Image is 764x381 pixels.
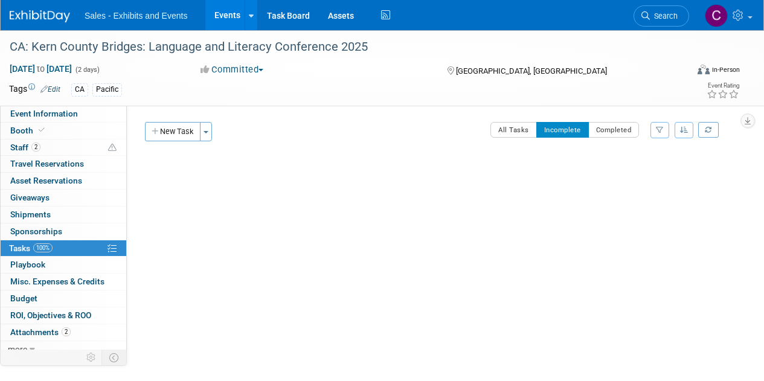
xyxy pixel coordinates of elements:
a: Edit [40,85,60,94]
a: more [1,341,126,357]
img: Format-Inperson.png [698,65,710,74]
span: Travel Reservations [10,159,84,168]
span: Tasks [9,243,53,253]
span: to [35,64,47,74]
a: Asset Reservations [1,173,126,189]
span: Playbook [10,260,45,269]
span: Budget [10,293,37,303]
span: Misc. Expenses & Credits [10,277,104,286]
td: Tags [9,83,60,97]
div: In-Person [711,65,740,74]
a: Giveaways [1,190,126,206]
span: Event Information [10,109,78,118]
td: Personalize Event Tab Strip [81,350,102,365]
div: CA: Kern County Bridges: Language and Literacy Conference 2025 [5,36,678,58]
span: [DATE] [DATE] [9,63,72,74]
span: Attachments [10,327,71,337]
a: Misc. Expenses & Credits [1,274,126,290]
td: Toggle Event Tabs [102,350,127,365]
a: Sponsorships [1,223,126,240]
button: Incomplete [536,122,589,138]
span: Shipments [10,210,51,219]
img: Christine Lurz [705,4,728,27]
a: Refresh [698,122,719,138]
i: Booth reservation complete [39,127,45,133]
span: Search [650,11,678,21]
a: Search [634,5,689,27]
div: Event Rating [707,83,739,89]
a: Attachments2 [1,324,126,341]
span: ROI, Objectives & ROO [10,310,91,320]
span: 2 [31,142,40,152]
span: (2 days) [74,66,100,74]
div: CA [71,83,88,96]
span: Asset Reservations [10,176,82,185]
a: Playbook [1,257,126,273]
span: Booth [10,126,47,135]
a: Shipments [1,207,126,223]
button: New Task [145,122,201,141]
span: 2 [62,327,71,336]
a: Tasks100% [1,240,126,257]
a: Budget [1,290,126,307]
div: Pacific [92,83,122,96]
img: ExhibitDay [10,10,70,22]
span: Staff [10,142,40,152]
button: All Tasks [490,122,537,138]
a: Booth [1,123,126,139]
span: Giveaways [10,193,50,202]
button: Committed [196,63,268,76]
span: [GEOGRAPHIC_DATA], [GEOGRAPHIC_DATA] [456,66,607,75]
button: Completed [588,122,640,138]
a: ROI, Objectives & ROO [1,307,126,324]
span: Sponsorships [10,226,62,236]
a: Staff2 [1,139,126,156]
div: Event Format [633,63,740,81]
span: Potential Scheduling Conflict -- at least one attendee is tagged in another overlapping event. [108,142,117,153]
span: 100% [33,243,53,252]
span: more [8,344,27,354]
span: Sales - Exhibits and Events [85,11,187,21]
a: Travel Reservations [1,156,126,172]
a: Event Information [1,106,126,122]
